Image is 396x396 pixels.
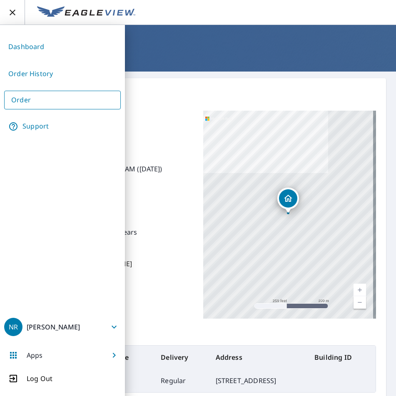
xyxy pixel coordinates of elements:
[4,374,121,384] button: Log Out
[354,284,366,296] a: Current Level 17, Zoom In
[20,319,376,345] p: Buildings
[37,6,135,19] img: EV Logo
[4,37,121,57] a: Dashboard
[154,369,209,392] td: Regular
[10,48,386,65] h1: Order Submitted
[27,350,43,360] p: Apps
[154,346,209,369] th: Delivery
[4,91,121,109] a: Order
[27,322,80,332] p: [PERSON_NAME]
[27,374,52,384] p: Log Out
[308,346,376,369] th: Building ID
[4,345,121,365] button: Apps
[209,369,308,392] td: [STREET_ADDRESS]
[209,346,308,369] th: Address
[4,116,121,137] a: Support
[277,188,299,213] div: Dropped pin, building 1, Residential property, 914 London Ave Port Royal, SC 29935
[4,318,22,336] div: NR
[354,296,366,309] a: Current Level 17, Zoom Out
[20,88,376,101] p: Order details
[4,317,121,337] button: NR[PERSON_NAME]
[4,64,121,84] a: Order History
